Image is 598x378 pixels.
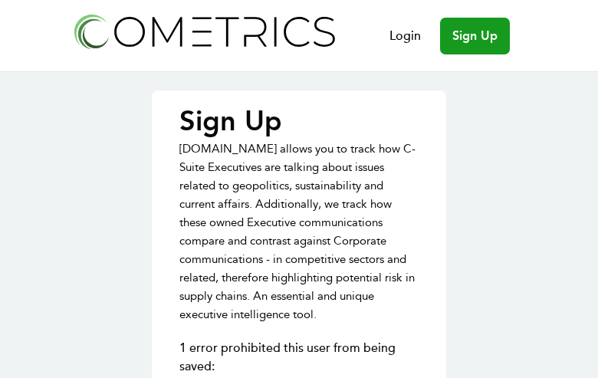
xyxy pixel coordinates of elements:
[389,27,421,45] a: Login
[440,18,510,54] a: Sign Up
[70,9,338,53] img: Cometrics logo
[179,339,419,376] h2: 1 error prohibited this user from being saved:
[179,140,419,324] p: [DOMAIN_NAME] allows you to track how C-Suite Executives are talking about issues related to geop...
[179,106,419,136] p: Sign Up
